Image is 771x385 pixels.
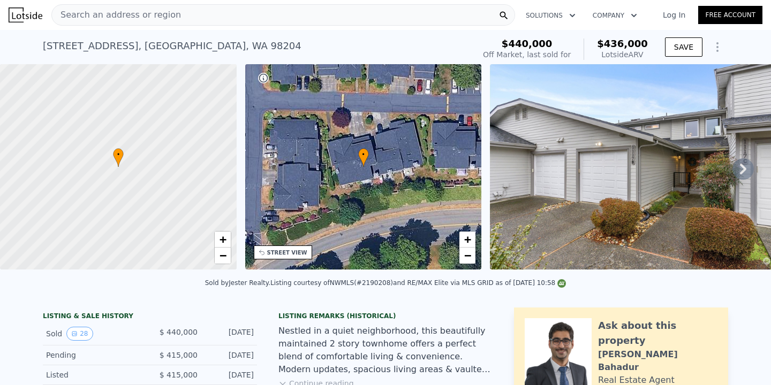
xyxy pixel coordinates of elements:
span: • [358,150,369,159]
button: Company [584,6,646,25]
span: • [113,150,124,159]
span: − [219,249,226,262]
button: View historical data [66,327,93,341]
a: Free Account [698,6,762,24]
div: STREET VIEW [267,249,307,257]
div: [DATE] [206,369,254,380]
button: SAVE [665,37,702,57]
span: $ 440,000 [160,328,198,336]
span: + [464,233,471,246]
a: Zoom out [459,248,475,264]
span: − [464,249,471,262]
button: Show Options [707,36,728,58]
span: $436,000 [597,38,648,49]
img: Lotside [9,7,42,22]
div: Nestled in a quiet neighborhood, this beautifully maintained 2 story townhome offers a perfect bl... [278,325,493,376]
div: Off Market, last sold for [483,49,571,60]
a: Log In [650,10,698,20]
a: Zoom in [215,232,231,248]
a: Zoom in [459,232,475,248]
div: [DATE] [206,350,254,360]
div: [DATE] [206,327,254,341]
span: $440,000 [502,38,553,49]
div: Listing Remarks (Historical) [278,312,493,320]
div: • [358,148,369,167]
div: Pending [46,350,141,360]
div: Listed [46,369,141,380]
div: Lotside ARV [597,49,648,60]
div: Sold by Jester Realty . [205,279,270,287]
div: • [113,148,124,167]
button: Solutions [517,6,584,25]
div: LISTING & SALE HISTORY [43,312,257,322]
div: Ask about this property [598,318,717,348]
span: + [219,233,226,246]
div: Sold [46,327,141,341]
img: NWMLS Logo [557,279,566,288]
div: Listing courtesy of NWMLS (#2190208) and RE/MAX Elite via MLS GRID as of [DATE] 10:58 [270,279,566,287]
a: Zoom out [215,248,231,264]
div: [PERSON_NAME] Bahadur [598,348,717,374]
span: $ 415,000 [160,371,198,379]
span: Search an address or region [52,9,181,21]
span: $ 415,000 [160,351,198,359]
div: [STREET_ADDRESS] , [GEOGRAPHIC_DATA] , WA 98204 [43,38,301,53]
